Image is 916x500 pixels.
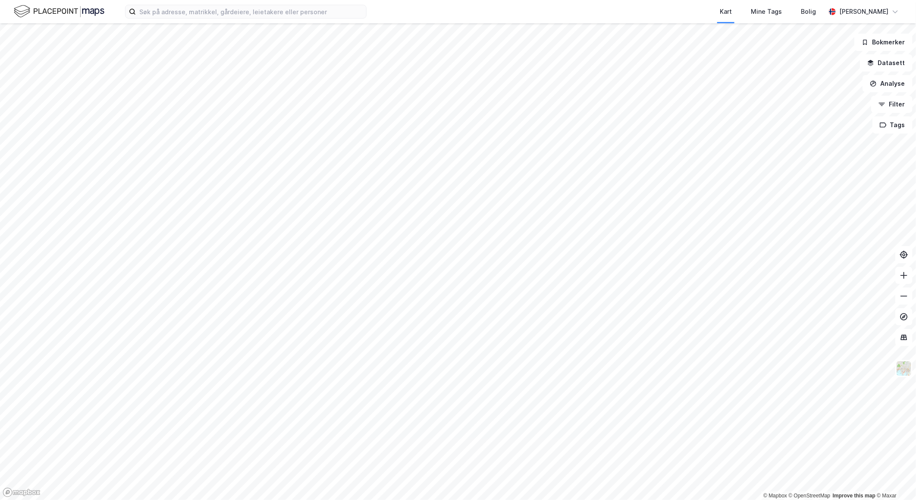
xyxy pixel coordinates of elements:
input: Søk på adresse, matrikkel, gårdeiere, leietakere eller personer [136,5,366,18]
a: OpenStreetMap [789,493,831,499]
a: Mapbox [763,493,787,499]
iframe: Chat Widget [873,459,916,500]
div: Mine Tags [751,6,782,17]
a: Mapbox homepage [3,487,41,497]
button: Tags [872,116,913,134]
button: Analyse [863,75,913,92]
div: Kart [720,6,732,17]
button: Datasett [860,54,913,72]
button: Filter [871,96,913,113]
button: Bokmerker [854,34,913,51]
img: Z [896,360,912,377]
a: Improve this map [833,493,875,499]
div: Kontrollprogram for chat [873,459,916,500]
img: logo.f888ab2527a4732fd821a326f86c7f29.svg [14,4,104,19]
div: Bolig [801,6,816,17]
div: [PERSON_NAME] [839,6,888,17]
